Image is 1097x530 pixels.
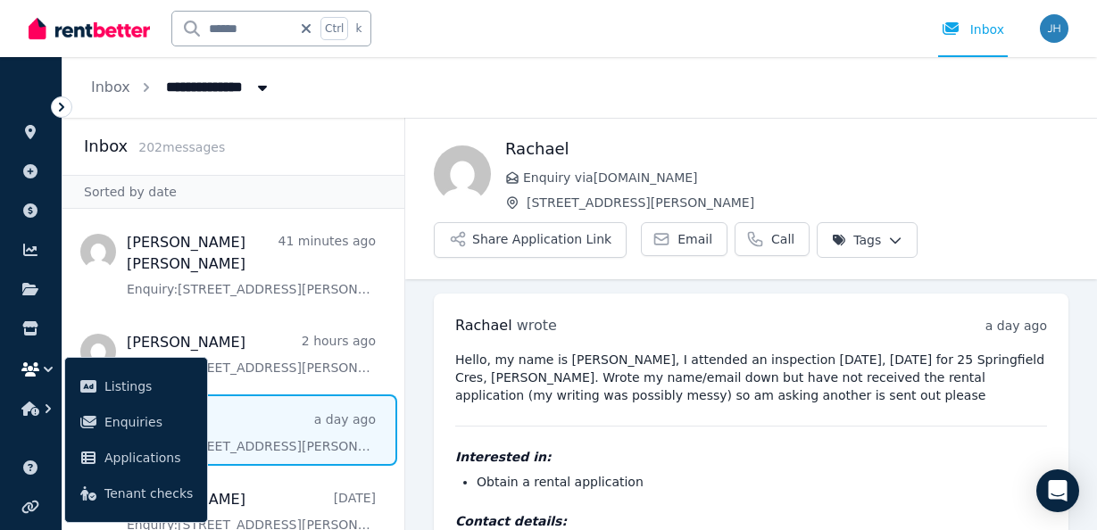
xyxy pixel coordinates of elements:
[127,332,376,377] a: [PERSON_NAME]2 hours agoEnquiry:[STREET_ADDRESS][PERSON_NAME].
[455,512,1047,530] h4: Contact details:
[104,411,193,433] span: Enquiries
[942,21,1004,38] div: Inbox
[477,473,1047,491] li: Obtain a rental application
[1040,14,1068,43] img: Serenity Stays Management Pty Ltd
[455,448,1047,466] h4: Interested in:
[104,447,193,468] span: Applications
[434,145,491,203] img: Rachael
[434,222,627,258] button: Share Application Link
[104,483,193,504] span: Tenant checks
[832,231,881,249] span: Tags
[14,98,71,111] span: ORGANISE
[505,137,1068,161] h1: Rachael
[355,21,362,36] span: k
[1036,469,1079,512] div: Open Intercom Messenger
[91,79,130,95] a: Inbox
[72,476,200,511] a: Tenant checks
[517,317,557,334] span: wrote
[62,175,404,209] div: Sorted by date
[72,404,200,440] a: Enquiries
[29,15,150,42] img: RentBetter
[641,222,727,256] a: Email
[127,410,376,455] a: Rachaela day agoEnquiry:[STREET_ADDRESS][PERSON_NAME].
[138,140,225,154] span: 202 message s
[62,57,300,118] nav: Breadcrumb
[523,169,1068,186] span: Enquiry via [DOMAIN_NAME]
[527,194,1068,211] span: [STREET_ADDRESS][PERSON_NAME]
[84,134,128,159] h2: Inbox
[127,232,376,298] a: [PERSON_NAME] [PERSON_NAME]41 minutes agoEnquiry:[STREET_ADDRESS][PERSON_NAME].
[735,222,810,256] a: Call
[72,369,200,404] a: Listings
[72,440,200,476] a: Applications
[104,376,193,397] span: Listings
[817,222,918,258] button: Tags
[771,230,794,248] span: Call
[455,351,1047,404] pre: Hello, my name is [PERSON_NAME], I attended an inspection [DATE], [DATE] for 25 Springfield Cres,...
[455,317,512,334] span: Rachael
[985,319,1047,333] time: a day ago
[320,17,348,40] span: Ctrl
[677,230,712,248] span: Email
